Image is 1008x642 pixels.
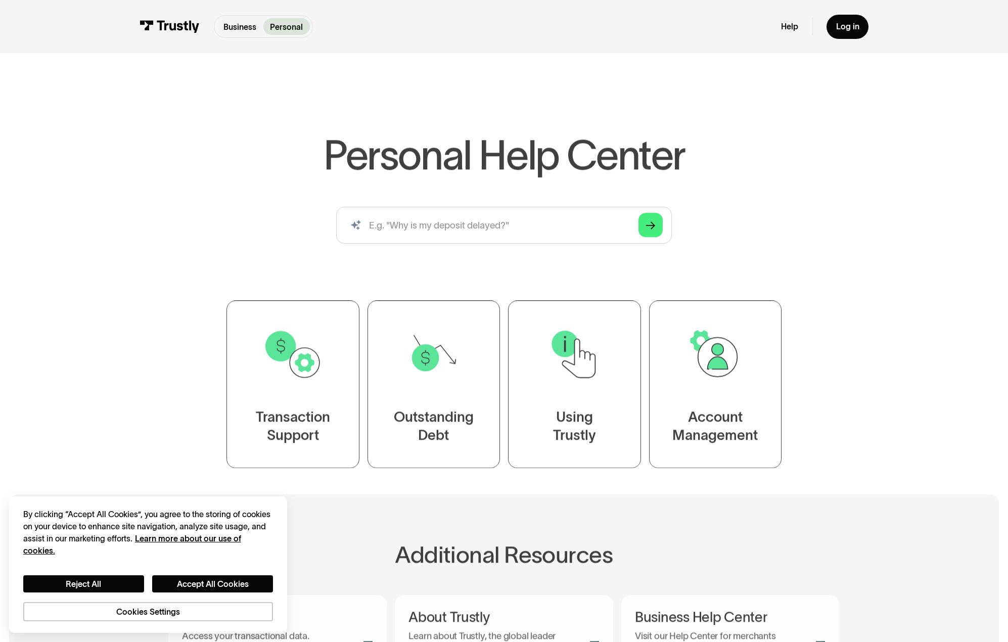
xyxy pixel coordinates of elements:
h2: Additional Resources [168,542,839,567]
form: Search [336,207,672,244]
button: Accept All Cookies [152,575,273,592]
img: Trustly Logo [140,20,200,33]
p: Personal [270,21,303,33]
input: search [336,207,672,244]
div: Account Management [672,407,758,444]
h3: About Trustly [409,609,600,626]
a: TransactionSupport [226,300,359,468]
p: Access your transactional data. [182,630,309,641]
a: Help [781,21,798,32]
h3: Business Help Center [635,609,826,626]
div: Transaction Support [256,407,330,444]
div: Using Trustly [553,407,596,444]
div: Outstanding Debt [394,407,474,444]
a: Business [216,18,263,35]
div: Privacy [23,508,273,621]
p: Business [223,21,256,33]
button: Reject All [23,575,144,592]
div: Log in [836,21,859,32]
button: Cookies Settings [23,602,273,621]
a: AccountManagement [649,300,782,468]
a: UsingTrustly [508,300,641,468]
a: Log in [827,15,868,39]
div: By clicking “Accept All Cookies”, you agree to the storing of cookies on your device to enhance s... [23,508,273,557]
h1: Personal Help Center [324,135,685,175]
div: Cookie banner [9,496,287,632]
a: Personal [263,18,310,35]
a: OutstandingDebt [367,300,500,468]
